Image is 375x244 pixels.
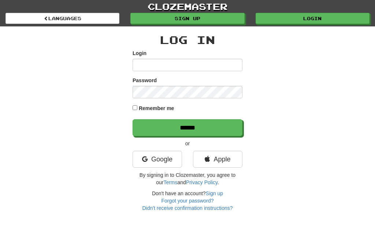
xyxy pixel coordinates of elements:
[186,179,218,185] a: Privacy Policy
[163,179,177,185] a: Terms
[256,13,370,24] a: Login
[133,151,182,168] a: Google
[142,205,233,211] a: Didn't receive confirmation instructions?
[133,77,157,84] label: Password
[161,198,214,204] a: Forgot your password?
[133,140,242,147] p: or
[193,151,242,168] a: Apple
[133,34,242,46] h2: Log In
[139,105,174,112] label: Remember me
[206,190,223,196] a: Sign up
[130,13,244,24] a: Sign up
[5,13,119,24] a: Languages
[133,50,146,57] label: Login
[133,171,242,186] p: By signing in to Clozemaster, you agree to our and .
[133,190,242,212] div: Don't have an account?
